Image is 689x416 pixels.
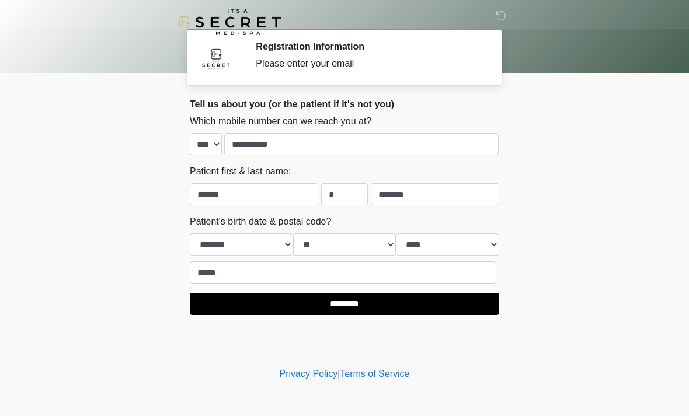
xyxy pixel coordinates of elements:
[190,215,331,229] label: Patient's birth date & postal code?
[190,99,499,110] h2: Tell us about you (or the patient if it's not you)
[280,369,338,379] a: Privacy Policy
[256,41,482,52] h2: Registration Information
[199,41,234,76] img: Agent Avatar
[256,57,482,71] div: Please enter your email
[340,369,409,379] a: Terms of Service
[190,165,291,179] label: Patient first & last name:
[178,9,281,35] img: It's A Secret Med Spa Logo
[190,114,371,128] label: Which mobile number can we reach you at?
[337,369,340,379] a: |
